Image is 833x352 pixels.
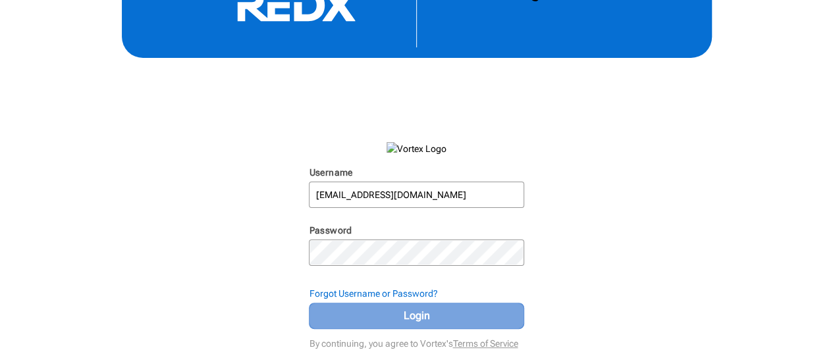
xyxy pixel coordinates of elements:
label: Username [309,167,352,178]
div: Forgot Username or Password? [309,287,524,300]
button: Login [309,303,524,329]
span: Login [325,308,507,324]
div: By continuing, you agree to Vortex's [309,332,524,350]
strong: Forgot Username or Password? [309,288,437,299]
label: Password [309,225,352,236]
img: Vortex Logo [387,142,446,155]
a: Terms of Service [452,338,518,349]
